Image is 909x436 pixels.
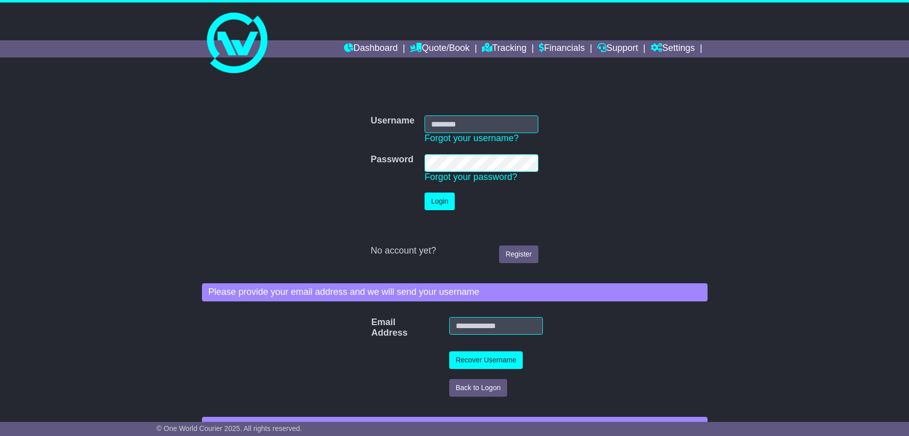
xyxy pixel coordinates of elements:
a: Support [597,40,638,57]
div: Please provide your username and we will send you an email with a link to reset your password [202,417,708,435]
a: Dashboard [344,40,398,57]
label: Email Address [366,317,384,339]
a: Tracking [482,40,526,57]
div: No account yet? [371,245,538,257]
a: Financials [539,40,585,57]
a: Settings [651,40,695,57]
span: © One World Courier 2025. All rights reserved. [157,424,302,432]
a: Register [499,245,538,263]
button: Back to Logon [449,379,508,397]
label: Username [371,115,414,127]
a: Forgot your username? [425,133,519,143]
label: Password [371,154,413,165]
a: Forgot your password? [425,172,517,182]
button: Recover Username [449,351,523,369]
div: Please provide your email address and we will send your username [202,283,708,301]
button: Login [425,193,455,210]
a: Quote/Book [410,40,469,57]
